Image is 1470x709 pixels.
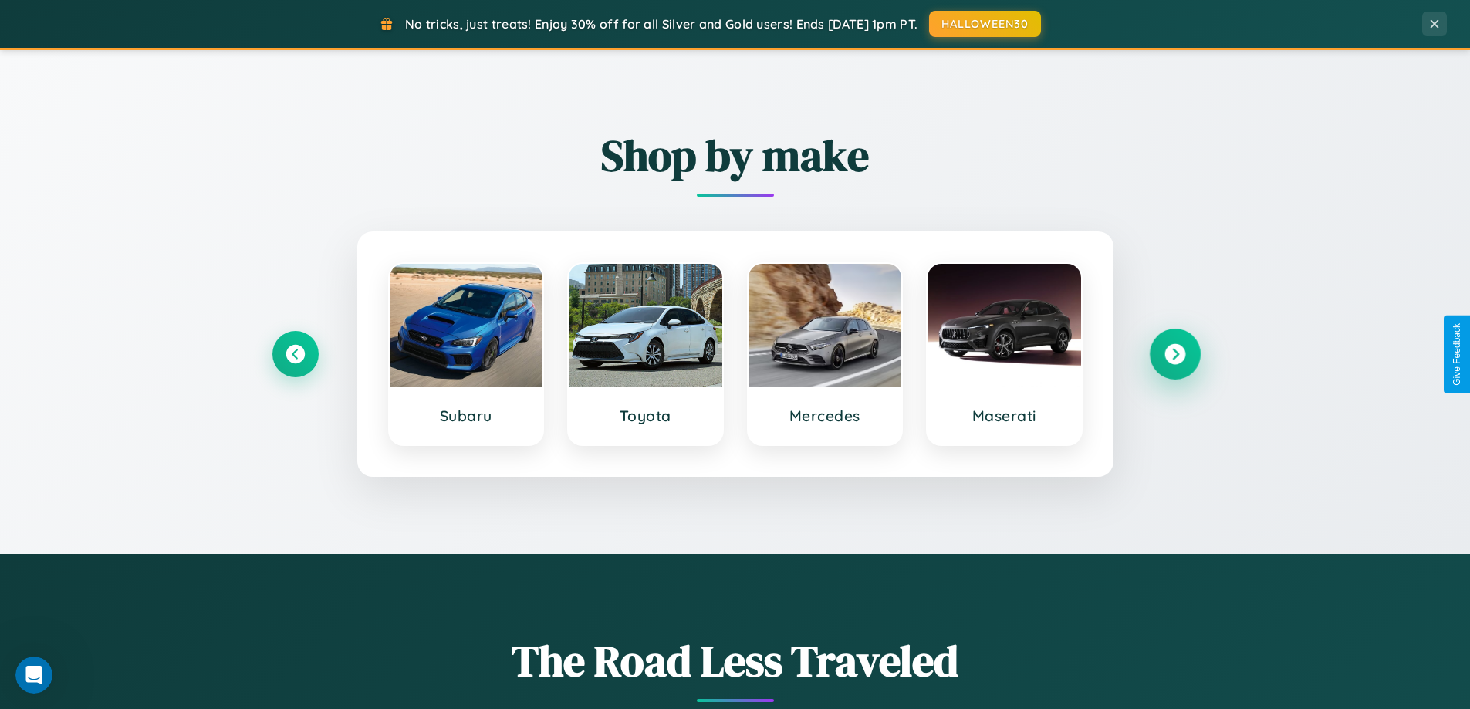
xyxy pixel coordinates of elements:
[584,407,707,425] h3: Toyota
[764,407,887,425] h3: Mercedes
[929,11,1041,37] button: HALLOWEEN30
[405,16,917,32] span: No tricks, just treats! Enjoy 30% off for all Silver and Gold users! Ends [DATE] 1pm PT.
[1451,323,1462,386] div: Give Feedback
[15,657,52,694] iframe: Intercom live chat
[943,407,1066,425] h3: Maserati
[272,631,1198,690] h1: The Road Less Traveled
[405,407,528,425] h3: Subaru
[272,126,1198,185] h2: Shop by make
